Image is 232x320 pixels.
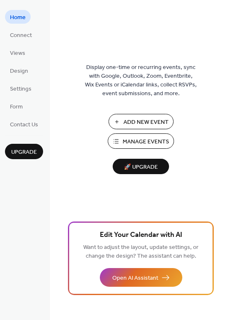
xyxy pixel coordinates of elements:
[10,31,32,40] span: Connect
[123,138,169,146] span: Manage Events
[123,118,169,127] span: Add New Event
[85,63,197,98] span: Display one-time or recurring events, sync with Google, Outlook, Zoom, Eventbrite, Wix Events or ...
[83,242,198,262] span: Want to adjust the layout, update settings, or change the design? The assistant can help.
[11,148,37,157] span: Upgrade
[112,274,158,283] span: Open AI Assistant
[5,46,30,59] a: Views
[5,28,37,42] a: Connect
[5,99,28,113] a: Form
[5,117,43,131] a: Contact Us
[5,81,36,95] a: Settings
[10,85,31,94] span: Settings
[5,10,31,24] a: Home
[5,64,33,77] a: Design
[108,133,174,149] button: Manage Events
[5,144,43,159] button: Upgrade
[113,159,169,174] button: 🚀 Upgrade
[100,229,182,241] span: Edit Your Calendar with AI
[10,103,23,111] span: Form
[10,67,28,76] span: Design
[10,49,25,58] span: Views
[118,162,164,173] span: 🚀 Upgrade
[10,13,26,22] span: Home
[109,114,174,129] button: Add New Event
[10,121,38,129] span: Contact Us
[100,268,182,287] button: Open AI Assistant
